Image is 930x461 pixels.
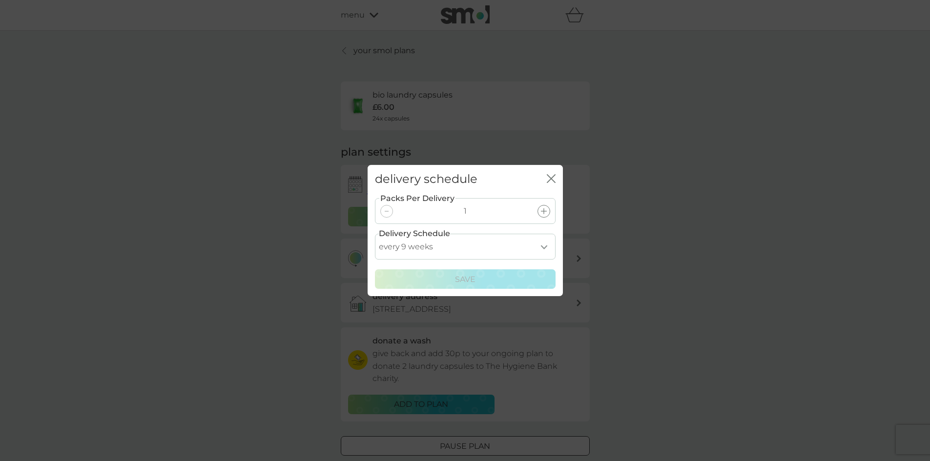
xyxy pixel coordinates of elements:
[375,172,477,186] h2: delivery schedule
[455,273,475,286] p: Save
[379,192,455,205] label: Packs Per Delivery
[379,227,450,240] label: Delivery Schedule
[464,205,467,218] p: 1
[547,174,556,184] button: close
[375,269,556,289] button: Save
